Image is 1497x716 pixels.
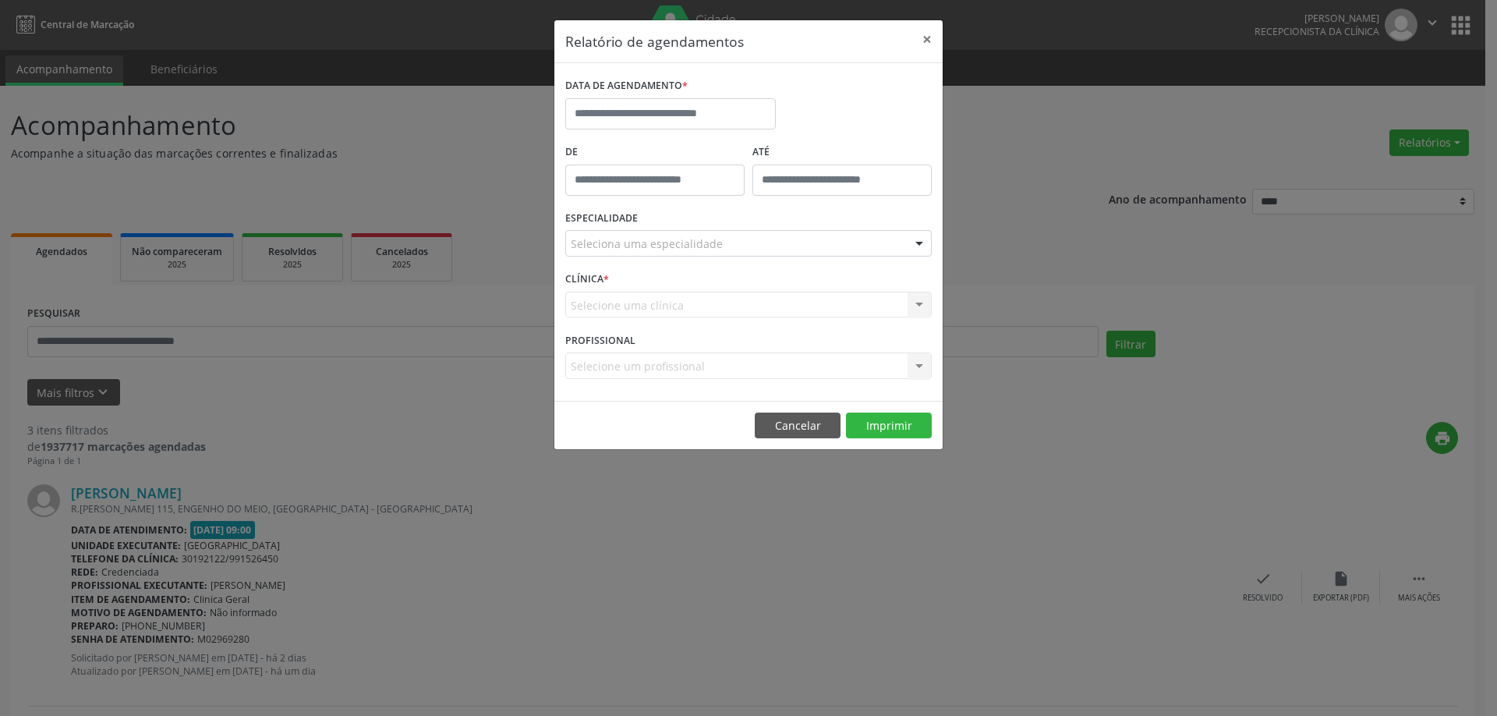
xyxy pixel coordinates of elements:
button: Cancelar [755,413,841,439]
label: ATÉ [752,140,932,165]
h5: Relatório de agendamentos [565,31,744,51]
button: Close [911,20,943,58]
label: PROFISSIONAL [565,328,635,353]
label: CLÍNICA [565,268,609,292]
label: ESPECIALIDADE [565,207,638,231]
label: De [565,140,745,165]
button: Imprimir [846,413,932,439]
span: Seleciona uma especialidade [571,236,723,252]
label: DATA DE AGENDAMENTO [565,74,688,98]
